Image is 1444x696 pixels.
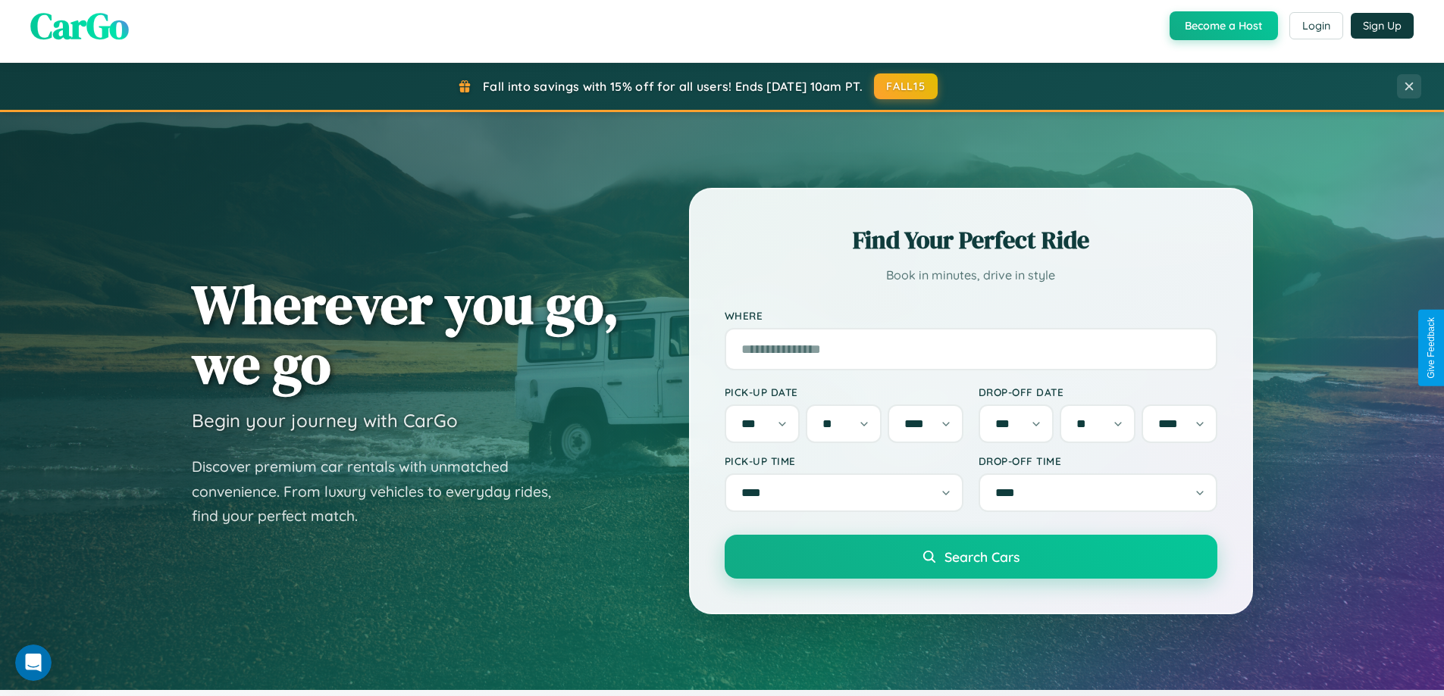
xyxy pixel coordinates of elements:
span: CarGo [30,1,129,51]
label: Pick-up Date [725,385,963,398]
label: Drop-off Date [979,385,1217,398]
span: Search Cars [944,548,1020,565]
button: Search Cars [725,535,1217,579]
button: Sign Up [1351,13,1414,39]
button: FALL15 [874,73,938,99]
iframe: Intercom live chat [15,645,52,681]
label: Where [725,309,1217,322]
p: Book in minutes, drive in style [725,264,1217,286]
button: Login [1289,12,1343,39]
h1: Wherever you go, we go [192,274,619,394]
h3: Begin your journey with CarGo [192,409,458,432]
label: Pick-up Time [725,454,963,467]
label: Drop-off Time [979,454,1217,467]
h2: Find Your Perfect Ride [725,223,1217,257]
span: Fall into savings with 15% off for all users! Ends [DATE] 10am PT. [483,79,863,94]
p: Discover premium car rentals with unmatched convenience. From luxury vehicles to everyday rides, ... [192,454,571,529]
button: Become a Host [1170,11,1278,40]
div: Give Feedback [1426,317,1436,379]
